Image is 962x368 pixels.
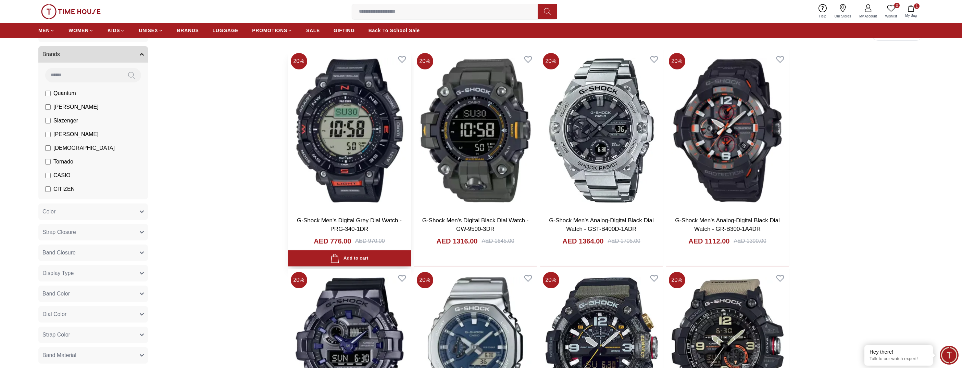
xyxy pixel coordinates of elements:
div: Chat Widget [940,346,959,365]
span: 0 [894,3,900,8]
h4: AED 776.00 [314,236,351,246]
span: LUGGAGE [213,27,239,34]
h4: AED 1316.00 [436,236,477,246]
button: Band Material [38,347,148,364]
div: AED 970.00 [355,237,385,245]
span: 20 % [543,53,559,69]
span: 20 % [669,272,685,288]
a: Help [815,3,830,20]
a: Back To School Sale [368,24,420,37]
button: Add to cart [288,250,411,266]
img: ... [41,4,101,19]
button: Dial Color [38,306,148,323]
span: PROMOTIONS [252,27,287,34]
span: 20 % [417,53,433,69]
span: Band Closure [42,249,76,257]
span: Our Stores [832,14,854,19]
img: G-Shock Men's Analog-Digital Black Dial Watch - GST-B400D-1ADR [540,50,663,211]
span: CITIZEN [53,185,75,193]
span: KIDS [108,27,120,34]
span: GIFTING [334,27,355,34]
span: Wishlist [883,14,900,19]
button: Band Closure [38,245,148,261]
a: UNISEX [139,24,163,37]
span: WOMEN [68,27,89,34]
span: Quantum [53,89,76,97]
span: SALE [306,27,320,34]
span: 20 % [543,272,559,288]
span: GUESS [53,199,73,207]
a: WOMEN [68,24,94,37]
a: LUGGAGE [213,24,239,37]
span: Slazenger [53,117,78,125]
a: GIFTING [334,24,355,37]
a: PROMOTIONS [252,24,292,37]
a: G-Shock Men's Analog-Digital Black Dial Watch - GR-B300-1A4DR [675,217,780,233]
a: BRANDS [177,24,199,37]
h4: AED 1112.00 [688,236,729,246]
span: Tornado [53,158,73,166]
button: 1My Bag [901,3,921,19]
span: Strap Color [42,331,70,339]
span: Display Type [42,269,74,277]
span: 20 % [291,272,307,288]
div: AED 1390.00 [734,237,766,245]
span: MEN [38,27,50,34]
a: 0Wishlist [881,3,901,20]
h4: AED 1364.00 [562,236,603,246]
input: [PERSON_NAME] [45,132,51,137]
span: 20 % [417,272,433,288]
a: G-Shock Men's Digital Grey Dial Watch - PRG-340-1DR [297,217,402,233]
span: Help [816,14,829,19]
span: My Account [857,14,880,19]
a: G-Shock Men's Analog-Digital Black Dial Watch - GST-B400D-1ADR [549,217,654,233]
span: Band Color [42,290,70,298]
span: 20 % [669,53,685,69]
span: Color [42,208,55,216]
button: Brands [38,46,148,63]
button: Band Color [38,286,148,302]
input: [PERSON_NAME] [45,104,51,110]
span: 1 [914,3,920,9]
input: Quantum [45,91,51,96]
span: Dial Color [42,310,66,318]
span: Strap Closure [42,228,76,236]
input: Slazenger [45,118,51,123]
span: CASIO [53,171,71,180]
a: G-Shock Men's Digital Black Dial Watch - GW-9500-3DR [422,217,529,233]
button: Display Type [38,265,148,281]
p: Talk to our watch expert! [870,356,928,362]
span: UNISEX [139,27,158,34]
button: Color [38,203,148,220]
div: Hey there! [870,349,928,355]
a: SALE [306,24,320,37]
img: G-Shock Men's Digital Black Dial Watch - GW-9500-3DR [414,50,537,211]
a: KIDS [108,24,125,37]
img: G-Shock Men's Analog-Digital Black Dial Watch - GR-B300-1A4DR [666,50,789,211]
span: Band Material [42,351,76,359]
span: [PERSON_NAME] [53,130,99,139]
img: G-Shock Men's Digital Grey Dial Watch - PRG-340-1DR [288,50,411,211]
span: My Bag [902,13,920,18]
input: CASIO [45,173,51,178]
span: 20 % [291,53,307,69]
a: Our Stores [830,3,855,20]
button: Strap Closure [38,224,148,240]
input: [DEMOGRAPHIC_DATA] [45,145,51,151]
span: Brands [42,50,60,58]
input: Tornado [45,159,51,165]
a: MEN [38,24,55,37]
div: AED 1645.00 [482,237,514,245]
span: [PERSON_NAME] [53,103,99,111]
span: Back To School Sale [368,27,420,34]
input: CITIZEN [45,186,51,192]
div: Add to cart [330,254,368,263]
span: [DEMOGRAPHIC_DATA] [53,144,115,152]
div: AED 1705.00 [608,237,640,245]
button: Strap Color [38,327,148,343]
span: BRANDS [177,27,199,34]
